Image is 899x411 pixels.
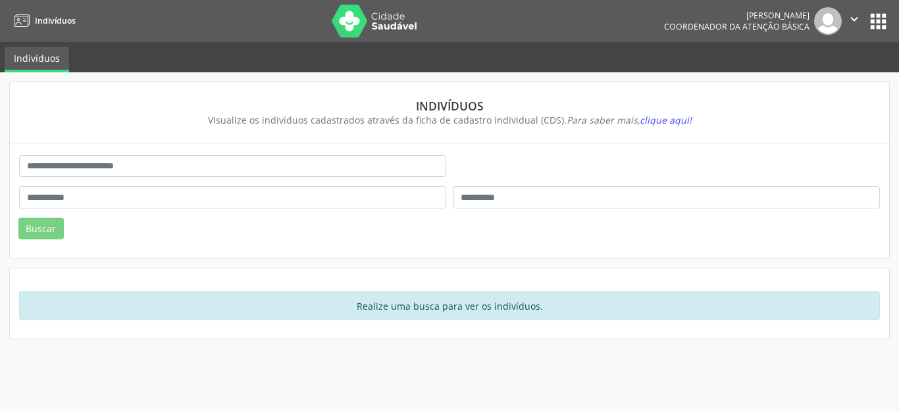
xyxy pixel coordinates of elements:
[28,113,871,127] div: Visualize os indivíduos cadastrados através da ficha de cadastro individual (CDS).
[9,10,76,32] a: Indivíduos
[19,291,880,320] div: Realize uma busca para ver os indivíduos.
[664,10,809,21] div: [PERSON_NAME]
[28,99,871,113] div: Indivíduos
[847,12,861,26] i: 
[842,7,867,35] button: 
[18,218,64,240] button: Buscar
[814,7,842,35] img: img
[567,114,692,126] i: Para saber mais,
[5,47,69,72] a: Indivíduos
[640,114,692,126] span: clique aqui!
[664,21,809,32] span: Coordenador da Atenção Básica
[867,10,890,33] button: apps
[35,15,76,26] span: Indivíduos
